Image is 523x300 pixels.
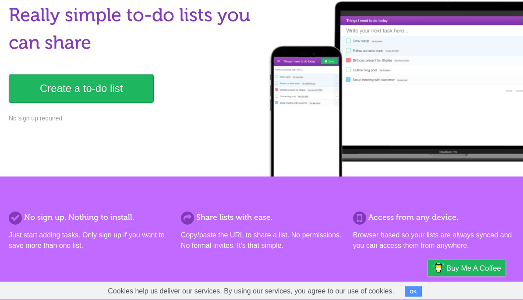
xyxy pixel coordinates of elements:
p: Just start adding tasks. Only sign up if you want to save more than one list. [9,230,170,251]
h2: No sign up. Nothing to install. [9,212,170,224]
img: Buy me a coffee [432,261,444,275]
a: Buy me a coffee [428,260,505,276]
span: Cookies help us deliver our services. By using our services, you agree to our use of cookies. [99,282,403,300]
p: Browser based so your lists are always synced and you can access them from anywhere. [353,230,514,251]
button: OK [405,286,422,297]
h1: Really simple to-do lists you can share [9,2,256,57]
p: No sign up required [9,114,256,124]
a: Create a to-do list [9,74,154,103]
span: Buy me a coffee [446,261,501,276]
h2: Access from any device. [353,212,514,224]
h2: Share lists with ease. [181,212,342,224]
p: Copy/paste the URL to share a list. No permissions. No formal invites. It's that simple. [181,230,342,251]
